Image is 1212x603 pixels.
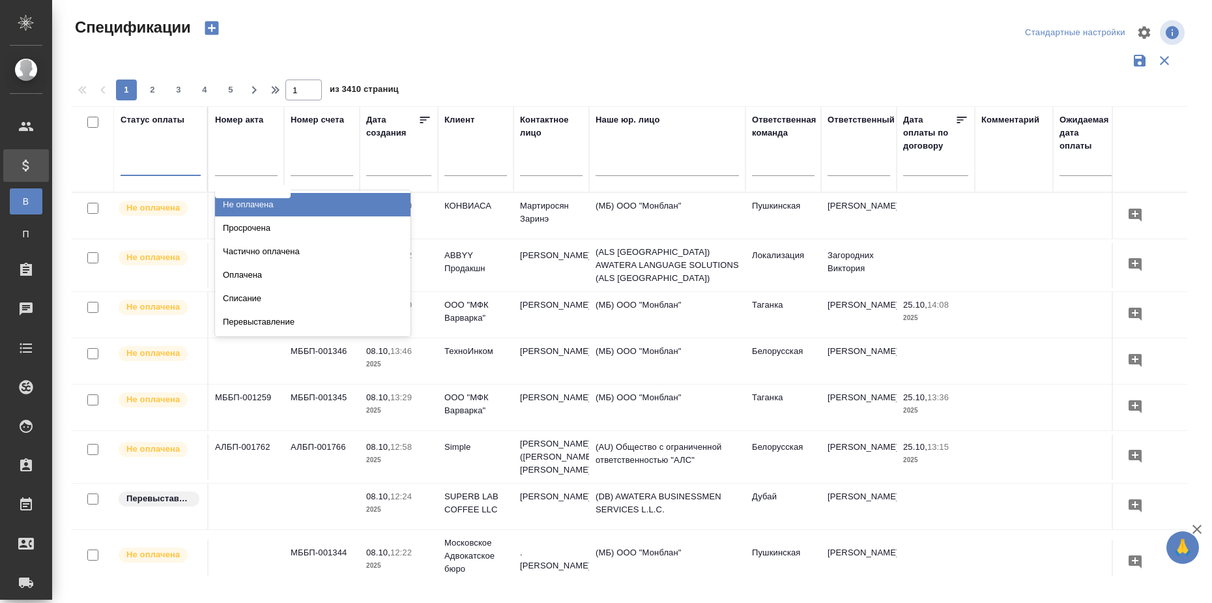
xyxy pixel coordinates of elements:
div: split button [1022,23,1129,43]
p: Не оплачена [126,201,180,214]
td: Локализация [745,243,821,288]
p: 13:29 [390,392,412,402]
td: (AU) Общество с ограниченной ответственностью "АЛС" [589,434,745,480]
div: Ожидаемая дата оплаты [1060,113,1112,153]
td: [PERSON_NAME] [821,484,897,529]
td: Белорусская [745,338,821,384]
p: 08.10, [366,548,390,557]
div: Дата создания [366,113,418,140]
td: [PERSON_NAME] [821,338,897,384]
span: Спецификации [72,17,191,38]
td: Таганка [745,385,821,430]
td: [PERSON_NAME] [821,292,897,338]
td: [PERSON_NAME] [821,540,897,585]
td: Дубай [745,484,821,529]
p: Не оплачена [126,393,180,406]
td: [PERSON_NAME] [821,385,897,430]
div: Контактное лицо [520,113,583,140]
span: 5 [220,83,241,96]
td: [PERSON_NAME] [821,193,897,239]
td: (МБ) ООО "Монблан" [589,193,745,239]
p: 12:24 [390,492,412,501]
span: В [16,195,36,208]
span: 2 [142,83,163,96]
div: Статус оплаты [121,113,184,126]
p: 13:46 [390,346,412,356]
p: ООО "МФК Варварка" [444,391,507,417]
p: 08.10, [366,346,390,356]
button: 2 [142,80,163,100]
a: П [10,221,42,247]
p: 14:08 [927,300,949,310]
button: 🙏 [1166,531,1199,564]
div: Не оплачена [215,193,411,216]
td: Мартиросян Заринэ [513,193,589,239]
div: Списание [215,287,411,310]
p: 2025 [366,358,431,371]
button: Сбросить фильтры [1152,48,1177,73]
td: [PERSON_NAME] [513,243,589,288]
td: (ALS [GEOGRAPHIC_DATA]) AWATERA LANGUAGE SOLUTIONS (ALS [GEOGRAPHIC_DATA]) [589,239,745,291]
span: Посмотреть информацию [1160,20,1187,45]
p: Не оплачена [126,548,180,561]
td: МББП-001260 [209,292,284,338]
td: (МБ) ООО "Монблан" [589,338,745,384]
p: КОНВИАСА [444,199,507,213]
td: (DB) AWATERA BUSINESSMEN SERVICES L.L.C. [589,484,745,529]
div: Клиент [444,113,474,126]
button: Сохранить фильтры [1127,48,1152,73]
div: Номер счета [291,113,344,126]
div: Оплачена [215,263,411,287]
p: 2025 [366,404,431,417]
td: Загородних Виктория [821,243,897,288]
span: П [16,228,36,241]
td: Пушкинская [745,540,821,585]
td: Таганка [745,292,821,338]
span: 3 [168,83,189,96]
p: 2025 [366,454,431,467]
p: 25.10, [903,300,927,310]
td: (МБ) ООО "Монблан" [589,540,745,585]
div: Перевыставление [215,310,411,334]
p: 08.10, [366,492,390,501]
td: [PERSON_NAME] ([PERSON_NAME]) [PERSON_NAME] [513,431,589,483]
div: Наше юр. лицо [596,113,660,126]
td: . [PERSON_NAME] [513,540,589,585]
div: Комментарий [981,113,1039,126]
p: Перевыставление [126,492,192,505]
button: 3 [168,80,189,100]
td: АЛБП-001762 [209,434,284,480]
p: 13:36 [927,392,949,402]
td: [PERSON_NAME] [821,434,897,480]
p: Московское Адвокатское бюро «АВИСТА» [444,537,507,589]
p: 12:58 [390,442,412,452]
p: Не оплачена [126,347,180,360]
p: 25.10, [903,392,927,402]
p: 08.10, [366,392,390,402]
td: Белорусская [745,434,821,480]
td: (МБ) ООО "Монблан" [589,292,745,338]
p: 08.10, [366,442,390,452]
p: Не оплачена [126,301,180,314]
td: [PERSON_NAME] [513,484,589,529]
button: 5 [220,80,241,100]
p: ООО "МФК Варварка" [444,299,507,325]
div: Ответственная команда [752,113,816,140]
div: Ответственный [828,113,895,126]
p: 2025 [903,454,968,467]
p: 25.10, [903,442,927,452]
p: 2025 [366,503,431,516]
p: 12:22 [390,548,412,557]
td: (МБ) ООО "Монблан" [589,385,745,430]
p: 2025 [903,312,968,325]
p: Не оплачена [126,443,180,456]
td: [PERSON_NAME] [513,292,589,338]
div: Дата оплаты по договору [903,113,955,153]
a: В [10,188,42,214]
button: Создать [196,17,227,39]
p: Simple [444,441,507,454]
td: МББП-001259 [209,385,284,430]
p: 2025 [903,404,968,417]
td: МББП-001344 [284,540,360,585]
p: ТехноИнком [444,345,507,358]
